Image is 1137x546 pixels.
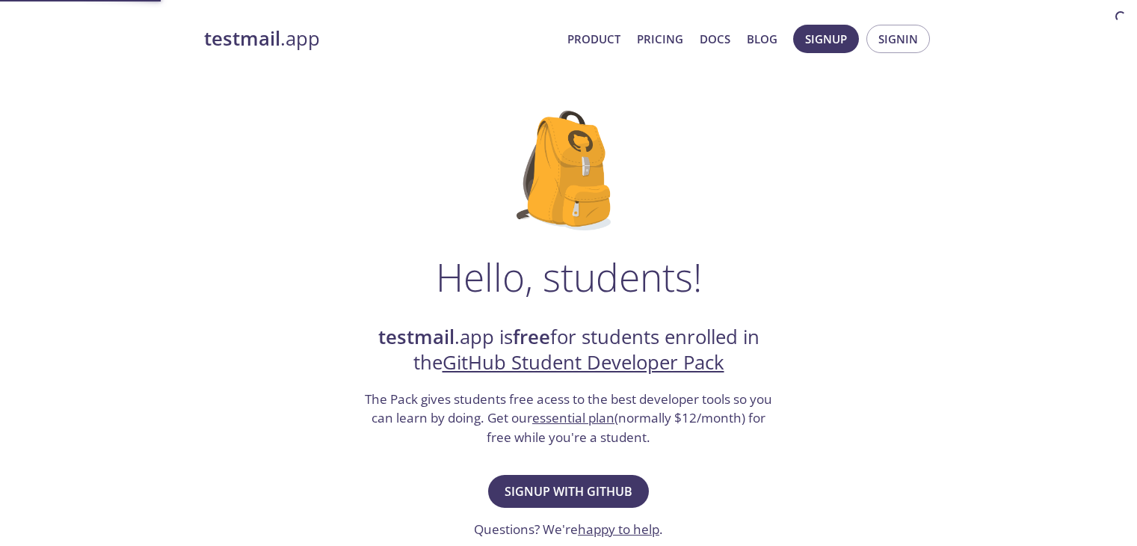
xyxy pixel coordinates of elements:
[505,481,632,502] span: Signup with GitHub
[204,26,555,52] a: testmail.app
[443,349,724,375] a: GitHub Student Developer Pack
[747,29,777,49] a: Blog
[488,475,649,508] button: Signup with GitHub
[578,521,659,538] a: happy to help
[436,254,702,299] h1: Hello, students!
[532,409,614,426] a: essential plan
[517,111,620,230] img: github-student-backpack.png
[363,325,774,376] h2: .app is for students enrolled in the
[805,29,847,49] span: Signup
[363,390,774,447] h3: The Pack gives students free acess to the best developer tools so you can learn by doing. Get our...
[378,324,455,350] strong: testmail
[866,25,930,53] button: Signin
[700,29,730,49] a: Docs
[474,520,663,539] h3: Questions? We're .
[793,25,859,53] button: Signup
[637,29,683,49] a: Pricing
[878,29,918,49] span: Signin
[513,324,550,350] strong: free
[204,25,280,52] strong: testmail
[567,29,620,49] a: Product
